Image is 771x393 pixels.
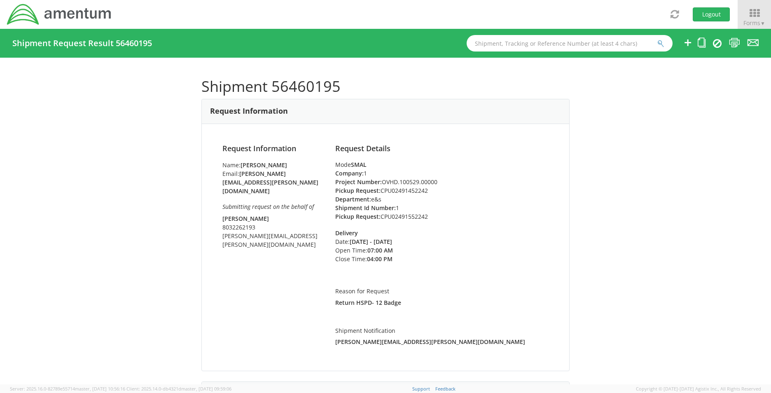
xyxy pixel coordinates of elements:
h4: Request Information [222,145,323,153]
h5: Reason for Request [335,288,549,294]
strong: [PERSON_NAME][EMAIL_ADDRESS][PERSON_NAME][DOMAIN_NAME] [222,170,318,195]
strong: Project Number: [335,178,382,186]
li: CPU02491552242 [335,212,549,221]
li: 1 [335,204,549,212]
strong: [PERSON_NAME][EMAIL_ADDRESS][PERSON_NAME][DOMAIN_NAME] [335,338,525,346]
strong: Department: [335,195,371,203]
li: e&s [335,195,549,204]
input: Shipment, Tracking or Reference Number (at least 4 chars) [467,35,673,51]
h5: Shipment Notification [335,327,549,334]
strong: Company: [335,169,364,177]
strong: Pickup Request: [335,187,381,194]
img: dyn-intl-logo-049831509241104b2a82.png [6,3,112,26]
li: 8032262193 [222,223,323,232]
span: Client: 2025.14.0-db4321d [126,386,231,392]
li: Email: [222,169,323,195]
li: Date: [335,237,418,246]
li: 1 [335,169,549,178]
h4: Shipment Request Result 56460195 [12,39,152,48]
h3: Request Information [210,107,288,115]
strong: [PERSON_NAME] [241,161,287,169]
li: Open Time: [335,246,418,255]
strong: SMAL [351,161,367,168]
span: Copyright © [DATE]-[DATE] Agistix Inc., All Rights Reserved [636,386,761,392]
a: Feedback [435,386,456,392]
strong: Pickup Request: [335,213,381,220]
li: CPU02491452242 [335,186,549,195]
div: Mode [335,161,549,169]
button: Logout [693,7,730,21]
strong: Delivery [335,229,358,237]
strong: [PERSON_NAME] [222,215,269,222]
strong: - [DATE] [370,238,392,246]
strong: 04:00 PM [367,255,393,263]
span: Forms [743,19,765,27]
strong: 07:00 AM [367,246,393,254]
li: Name: [222,161,323,169]
span: ▼ [760,20,765,27]
strong: [DATE] [350,238,368,246]
h4: Request Details [335,145,549,153]
strong: Return HSPD- 12 Badge [335,299,401,306]
li: Close Time: [335,255,418,263]
span: master, [DATE] 10:56:16 [75,386,125,392]
a: Support [412,386,430,392]
h6: Submitting request on the behalf of [222,204,323,210]
span: Server: 2025.16.0-82789e55714 [10,386,125,392]
li: OVHD.100529.00000 [335,178,549,186]
strong: Shipment Id Number: [335,204,396,212]
li: [PERSON_NAME][EMAIL_ADDRESS][PERSON_NAME][DOMAIN_NAME] [222,232,323,249]
span: master, [DATE] 09:59:06 [181,386,231,392]
h1: Shipment 56460195 [201,78,570,95]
